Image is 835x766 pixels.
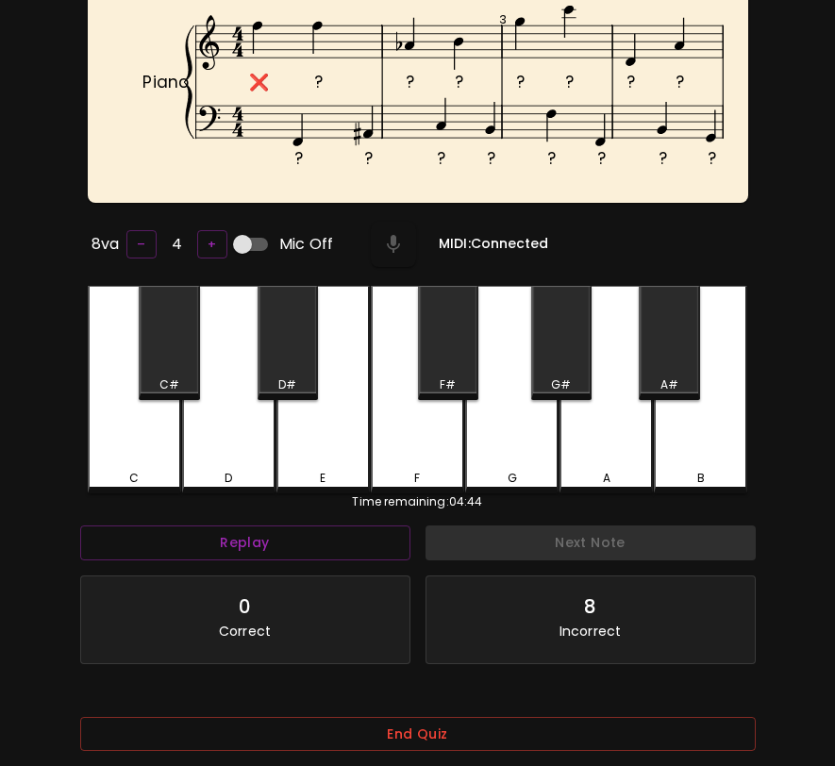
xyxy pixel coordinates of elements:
[597,147,606,170] text: ?
[486,147,494,170] text: ?
[676,71,684,93] text: ?
[439,234,548,255] h6: MIDI: Connected
[126,230,157,259] button: –
[320,470,326,487] div: E
[414,470,420,487] div: F
[584,591,596,622] div: 8
[406,71,414,93] text: ?
[565,71,574,93] text: ?
[440,376,456,393] div: F#
[551,376,571,393] div: G#
[516,71,525,93] text: ?
[80,525,410,560] button: Replay
[129,470,139,487] div: C
[159,376,179,393] div: C#
[508,470,517,487] div: G
[455,71,463,93] text: ?
[279,233,333,256] span: Mic Off
[219,622,271,641] p: Correct
[225,470,232,487] div: D
[278,376,296,393] div: D#
[559,622,621,641] p: Incorrect
[660,376,678,393] div: A#
[313,71,322,93] text: ?
[499,11,507,27] text: 3
[239,591,251,622] div: 0
[547,147,556,170] text: ?
[603,470,610,487] div: A
[249,71,270,93] text: ❌
[659,147,667,170] text: ?
[708,147,716,170] text: ?
[142,72,189,94] text: Piano
[364,147,373,170] text: ?
[92,231,119,258] h6: 8va
[197,230,227,259] button: +
[293,147,302,170] text: ?
[437,147,445,170] text: ?
[88,493,748,510] div: Time remaining: 04:44
[172,231,182,258] h6: 4
[626,71,635,93] text: ?
[80,717,756,752] button: End Quiz
[697,470,705,487] div: B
